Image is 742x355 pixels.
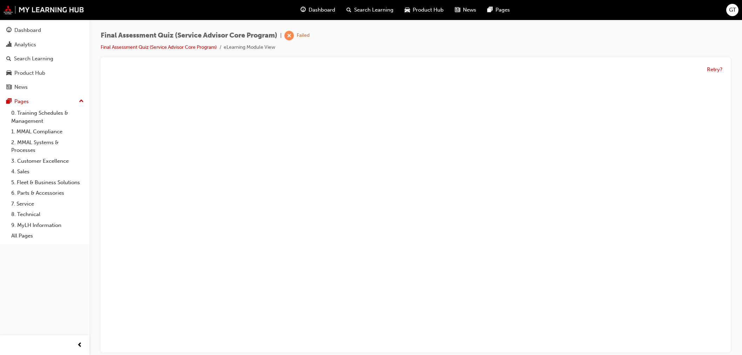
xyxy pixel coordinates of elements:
[6,84,12,91] span: news-icon
[14,83,28,91] div: News
[6,42,12,48] span: chart-icon
[482,3,515,17] a: pages-iconPages
[284,31,294,40] span: learningRecordVerb_FAIL-icon
[495,6,510,14] span: Pages
[487,6,493,14] span: pages-icon
[413,6,444,14] span: Product Hub
[341,3,399,17] a: search-iconSearch Learning
[463,6,476,14] span: News
[295,3,341,17] a: guage-iconDashboard
[8,220,87,231] a: 9. MyLH Information
[726,4,738,16] button: GT
[8,108,87,126] a: 0. Training Schedules & Management
[405,6,410,14] span: car-icon
[79,97,84,106] span: up-icon
[8,137,87,156] a: 2. MMAL Systems & Processes
[3,67,87,80] a: Product Hub
[707,66,722,74] button: Retry?
[101,32,277,40] span: Final Assessment Quiz (Service Advisor Core Program)
[729,6,736,14] span: GT
[6,56,11,62] span: search-icon
[77,341,82,350] span: prev-icon
[309,6,335,14] span: Dashboard
[14,55,53,63] div: Search Learning
[8,166,87,177] a: 4. Sales
[3,52,87,65] a: Search Learning
[8,230,87,241] a: All Pages
[224,43,275,52] li: eLearning Module View
[8,177,87,188] a: 5. Fleet & Business Solutions
[6,99,12,105] span: pages-icon
[101,44,217,50] a: Final Assessment Quiz (Service Advisor Core Program)
[301,6,306,14] span: guage-icon
[354,6,393,14] span: Search Learning
[3,81,87,94] a: News
[8,126,87,137] a: 1. MMAL Compliance
[3,95,87,108] button: Pages
[8,188,87,199] a: 6. Parts & Accessories
[8,209,87,220] a: 8. Technical
[8,199,87,209] a: 7. Service
[346,6,351,14] span: search-icon
[6,27,12,34] span: guage-icon
[14,98,29,106] div: Pages
[455,6,460,14] span: news-icon
[3,22,87,95] button: DashboardAnalyticsSearch LearningProduct HubNews
[297,32,310,39] div: Failed
[280,32,282,40] span: |
[4,5,84,14] img: mmal
[14,41,36,49] div: Analytics
[3,24,87,37] a: Dashboard
[6,70,12,76] span: car-icon
[8,156,87,167] a: 3. Customer Excellence
[14,26,41,34] div: Dashboard
[399,3,449,17] a: car-iconProduct Hub
[14,69,45,77] div: Product Hub
[3,38,87,51] a: Analytics
[449,3,482,17] a: news-iconNews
